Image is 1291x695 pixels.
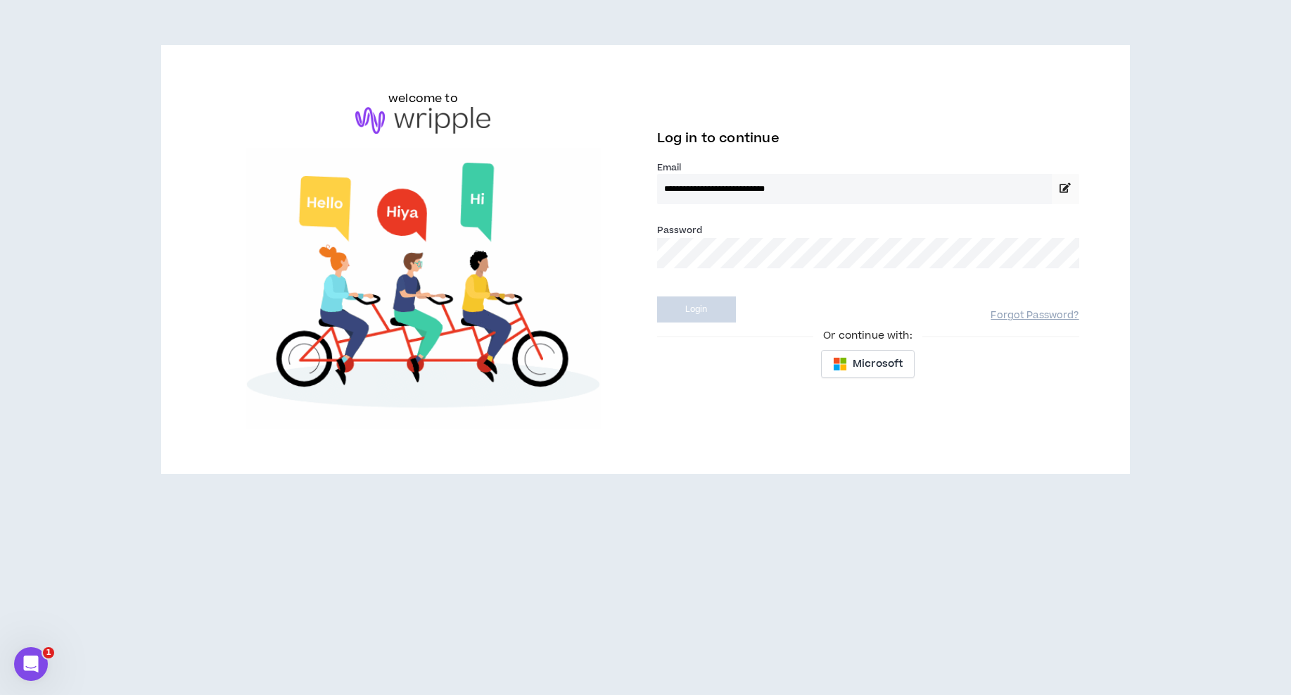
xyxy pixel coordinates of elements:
button: Microsoft [821,350,915,378]
iframe: Intercom live chat [14,647,48,681]
a: Forgot Password? [991,309,1079,323]
span: Microsoft [853,356,903,372]
span: 1 [43,647,54,658]
label: Password [657,224,703,237]
h6: welcome to [388,90,458,107]
label: Email [657,161,1079,174]
img: logo-brand.png [355,107,490,134]
span: Log in to continue [657,130,780,147]
button: Login [657,296,736,323]
img: Welcome to Wripple [212,148,634,429]
span: Or continue with: [813,328,922,344]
